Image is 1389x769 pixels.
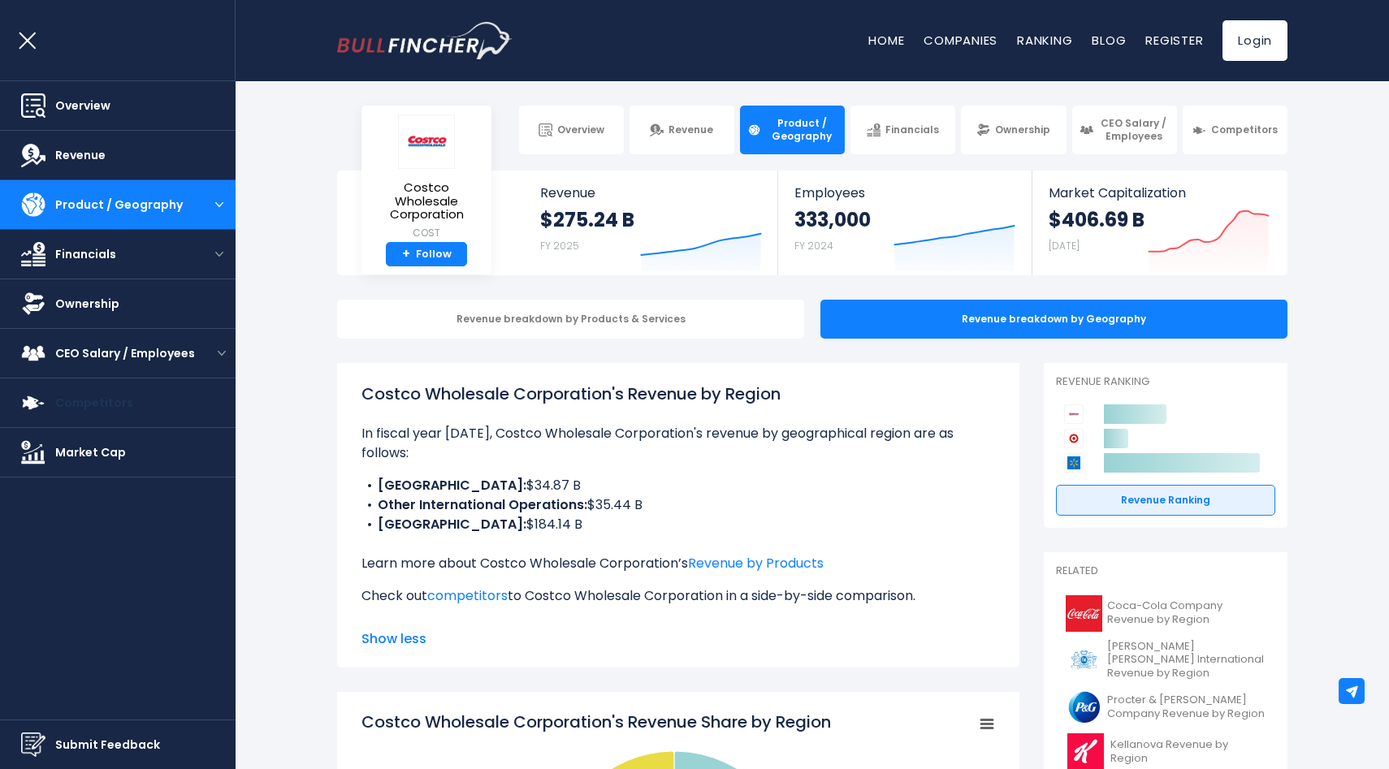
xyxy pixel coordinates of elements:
button: open menu [203,180,236,229]
a: Register [1145,32,1203,49]
a: Procter & [PERSON_NAME] Company Revenue by Region [1056,685,1275,729]
span: Financials [55,246,116,263]
span: Competitors [55,395,133,412]
span: CEO Salary / Employees [1098,117,1170,142]
span: Costco Wholesale Corporation [374,181,478,222]
span: Market Capitalization [1049,185,1270,201]
img: Walmart competitors logo [1064,453,1084,473]
img: PG logo [1066,689,1102,725]
strong: $406.69 B [1049,207,1145,232]
span: Ownership [55,296,119,313]
span: Competitors [1211,123,1278,136]
span: Product / Geography [766,117,837,142]
b: [GEOGRAPHIC_DATA]: [378,476,526,495]
span: Overview [55,97,110,114]
span: Market Cap [55,444,126,461]
span: Employees [794,185,1015,201]
small: COST [374,226,478,240]
small: FY 2024 [794,239,833,253]
button: open menu [203,230,236,279]
a: CEO Salary / Employees [1072,106,1177,154]
a: Revenue Ranking [1056,485,1275,516]
span: Kellanova Revenue by Region [1110,738,1266,766]
a: Market Capitalization $406.69 B [DATE] [1032,171,1286,275]
small: [DATE] [1049,239,1080,253]
a: Overview [519,106,624,154]
span: Show less [361,629,995,649]
a: Costco Wholesale Corporation COST [374,114,479,242]
a: Employees 333,000 FY 2024 [778,171,1031,275]
img: Target Corporation competitors logo [1064,429,1084,448]
div: Revenue breakdown by Products & Services [337,300,804,339]
li: $184.14 B [361,515,995,534]
span: Revenue [55,147,106,164]
b: Other International Operations: [378,495,587,514]
a: Login [1222,20,1287,61]
strong: $275.24 B [540,207,634,232]
a: [PERSON_NAME] [PERSON_NAME] International Revenue by Region [1056,636,1275,685]
span: CEO Salary / Employees [55,345,195,362]
a: Blog [1092,32,1126,49]
p: Related [1056,564,1275,578]
a: Revenue $275.24 B FY 2025 [524,171,778,275]
span: Product / Geography [55,197,183,214]
button: open menu [208,329,236,378]
span: Financials [885,123,939,136]
a: +Follow [386,242,467,267]
a: Companies [924,32,997,49]
p: In fiscal year [DATE], Costco Wholesale Corporation's revenue by geographical region are as follows: [361,424,995,463]
span: Submit Feedback [55,737,160,754]
img: KO logo [1066,595,1102,632]
li: $34.87 B [361,476,995,495]
a: Financials [850,106,955,154]
li: $35.44 B [361,495,995,515]
span: Coca-Cola Company Revenue by Region [1107,599,1266,627]
strong: + [402,247,410,261]
p: Check out to Costco Wholesale Corporation in a side-by-side comparison. [361,586,995,606]
a: Revenue by Products [688,554,824,572]
a: Coca-Cola Company Revenue by Region [1056,591,1275,636]
small: FY 2025 [540,239,579,253]
span: [PERSON_NAME] [PERSON_NAME] International Revenue by Region [1107,640,1266,681]
a: competitors [427,586,508,605]
img: PM logo [1066,642,1102,678]
a: Competitors [1183,106,1287,154]
img: Bullfincher logo [337,22,513,59]
p: Learn more about Costco Wholesale Corporation’s [361,554,995,573]
a: Go to homepage [337,22,512,59]
span: Revenue [669,123,713,136]
span: Revenue [540,185,762,201]
span: Overview [557,123,604,136]
span: Procter & [PERSON_NAME] Company Revenue by Region [1107,693,1266,721]
a: Ownership [961,106,1066,154]
img: Costco Wholesale Corporation competitors logo [1064,404,1084,424]
a: Home [868,32,904,49]
a: Revenue [630,106,734,154]
p: Revenue Ranking [1056,375,1275,389]
div: Revenue breakdown by Geography [820,300,1287,339]
strong: 333,000 [794,207,871,232]
a: Ranking [1017,32,1072,49]
h1: Costco Wholesale Corporation's Revenue by Region [361,382,995,406]
b: [GEOGRAPHIC_DATA]: [378,515,526,534]
span: Ownership [995,123,1050,136]
img: Ownership [21,292,45,316]
tspan: Costco Wholesale Corporation's Revenue Share by Region [361,711,831,733]
a: Product / Geography [740,106,845,154]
